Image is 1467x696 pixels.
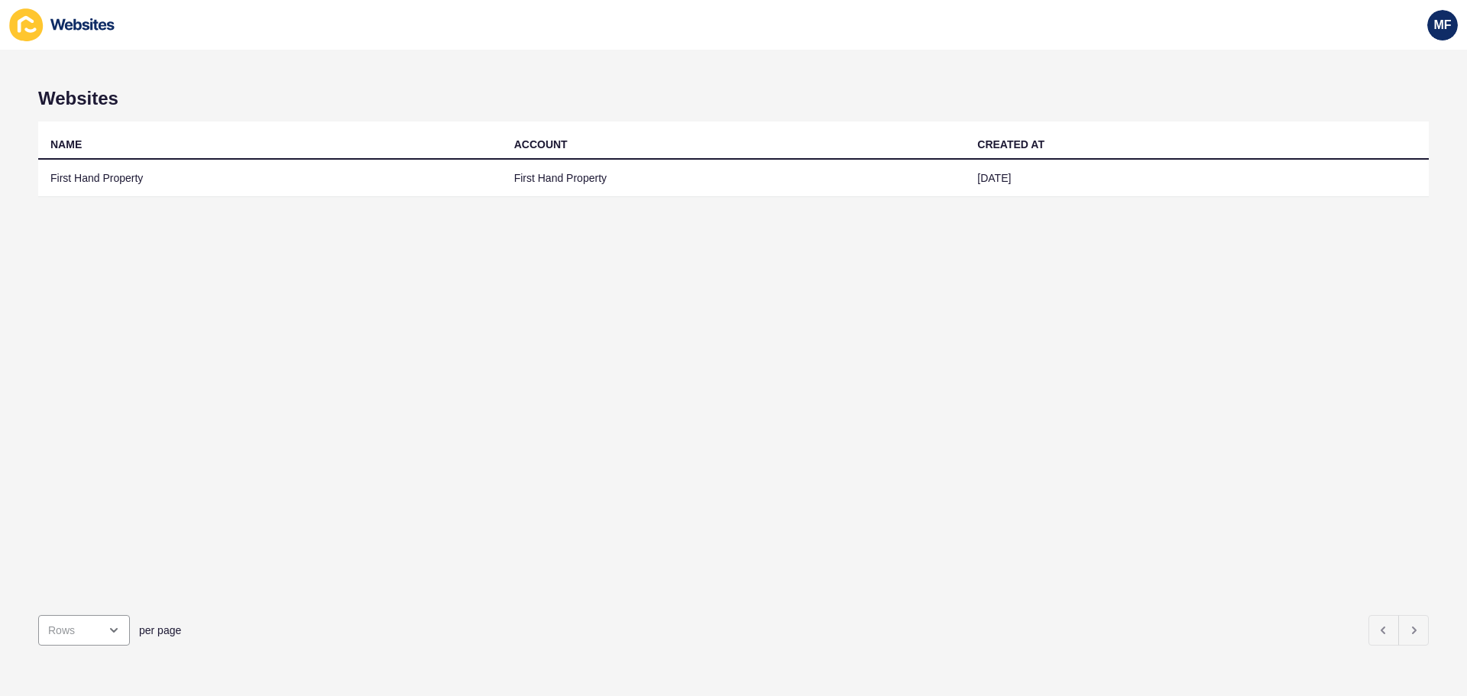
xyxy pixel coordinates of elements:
[965,160,1429,197] td: [DATE]
[38,88,1429,109] h1: Websites
[38,160,502,197] td: First Hand Property
[977,137,1044,152] div: CREATED AT
[1433,18,1451,33] span: MF
[50,137,82,152] div: NAME
[502,160,966,197] td: First Hand Property
[514,137,568,152] div: ACCOUNT
[139,623,181,638] span: per page
[38,615,130,646] div: open menu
